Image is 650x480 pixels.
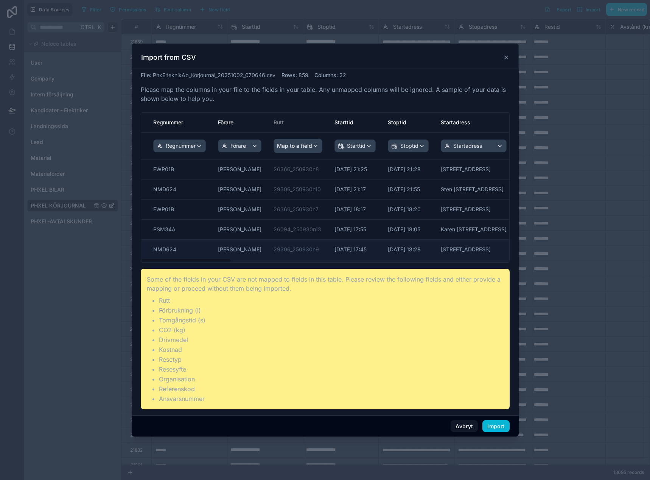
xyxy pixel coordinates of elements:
[281,72,297,78] span: Rows :
[328,113,382,133] th: Starttid
[141,239,212,262] td: NMD624
[141,85,510,103] p: Please map the columns in your file to the fields in your table. Any unmapped columns will be ign...
[453,142,482,150] span: Startadress
[159,316,504,325] li: Tomgångstid (s)
[141,113,509,262] div: scrollable content
[159,375,504,384] li: Organisation
[435,219,513,239] td: Karen [STREET_ADDRESS]
[141,199,212,219] td: FWP01B
[141,179,212,199] td: NMD624
[400,142,418,150] span: Stoptid
[159,335,504,344] li: Drivmedel
[328,199,382,219] td: [DATE] 18:17
[328,179,382,199] td: [DATE] 21:17
[153,72,275,78] span: PhxElteknikAb_Korjournal_20251002_070646.csv
[159,306,504,315] li: Förbrukning (l)
[212,199,267,219] td: [PERSON_NAME]
[159,384,504,393] li: Referenskod
[435,239,513,262] td: [STREET_ADDRESS]
[277,139,312,153] span: Map to a field
[267,199,328,219] td: 26366_250930n7
[230,142,246,150] span: Förare
[212,159,267,179] td: [PERSON_NAME]
[382,199,435,219] td: [DATE] 18:20
[267,159,328,179] td: 26366_250930n8
[159,345,504,354] li: Kostnad
[435,179,513,199] td: Sten [STREET_ADDRESS]
[141,53,196,62] h3: Import from CSV
[382,219,435,239] td: [DATE] 18:05
[212,239,267,262] td: [PERSON_NAME]
[159,355,504,364] li: Resetyp
[388,139,429,152] button: Stoptid
[267,179,328,199] td: 29306_250930n10
[218,139,261,152] button: Förare
[435,199,513,219] td: [STREET_ADDRESS]
[441,139,507,152] button: Startadress
[482,420,509,432] button: Import
[382,113,435,133] th: Stoptid
[141,113,212,133] th: Regnummer
[314,72,338,78] span: Columns :
[147,275,504,293] p: Some of the fields in your CSV are not mapped to fields in this table. Please review the followin...
[299,72,308,78] span: 859
[141,72,151,78] span: File :
[274,139,322,153] button: Map to a field
[153,139,206,152] button: Regnummer
[212,179,267,199] td: [PERSON_NAME]
[159,296,504,305] li: Rutt
[382,179,435,199] td: [DATE] 21:55
[347,142,365,150] span: Starttid
[159,365,504,374] li: Resesyfte
[435,159,513,179] td: [STREET_ADDRESS]
[141,159,212,179] td: FWP01B
[435,113,513,133] th: Startadress
[159,325,504,334] li: CO2 (kg)
[334,139,376,152] button: Starttid
[328,159,382,179] td: [DATE] 21:25
[212,113,267,133] th: Förare
[141,219,212,239] td: PSM34A
[328,219,382,239] td: [DATE] 17:55
[267,239,328,262] td: 29306_250930n9
[328,239,382,262] td: [DATE] 17:45
[267,113,328,133] th: Rutt
[159,394,504,403] li: Ansvarsnummer
[382,159,435,179] td: [DATE] 21:28
[451,420,478,432] button: Avbryt
[166,142,196,150] span: Regnummer
[339,72,346,78] span: 22
[382,239,435,262] td: [DATE] 18:28
[267,219,328,239] td: 26094_250930n13
[212,219,267,239] td: [PERSON_NAME]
